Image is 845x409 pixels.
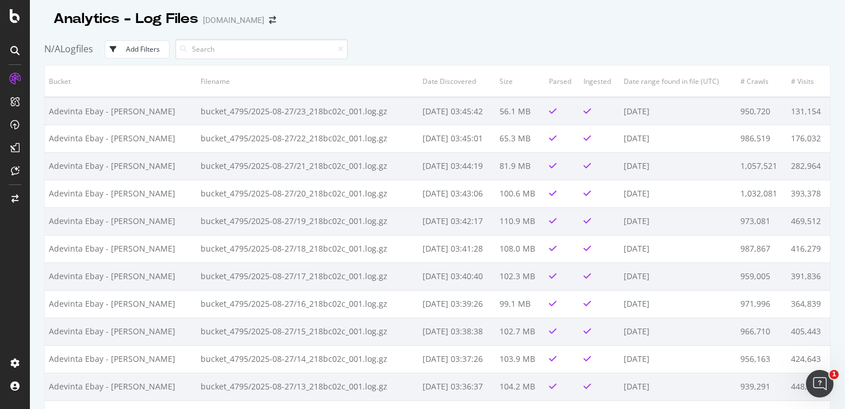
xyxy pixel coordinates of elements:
td: 364,839 [787,290,830,318]
th: Bucket [45,65,197,97]
td: 393,378 [787,180,830,207]
td: bucket_4795/2025-08-27/15_218bc02c_001.log.gz [197,318,418,345]
td: bucket_4795/2025-08-27/17_218bc02c_001.log.gz [197,263,418,290]
td: Adevinta Ebay - [PERSON_NAME] [45,125,197,152]
td: bucket_4795/2025-08-27/13_218bc02c_001.log.gz [197,373,418,400]
div: Analytics - Log Files [53,9,198,29]
td: 103.9 MB [496,345,545,373]
td: Adevinta Ebay - [PERSON_NAME] [45,345,197,373]
td: 1,032,081 [736,180,787,207]
td: [DATE] [620,290,736,318]
td: [DATE] 03:39:26 [418,290,496,318]
td: 108.0 MB [496,235,545,263]
td: [DATE] [620,263,736,290]
td: 987,867 [736,235,787,263]
td: Adevinta Ebay - [PERSON_NAME] [45,97,197,125]
td: [DATE] [620,373,736,400]
td: [DATE] [620,345,736,373]
td: 282,964 [787,152,830,180]
td: bucket_4795/2025-08-27/23_218bc02c_001.log.gz [197,97,418,125]
td: 405,443 [787,318,830,345]
td: 56.1 MB [496,97,545,125]
td: 939,291 [736,373,787,400]
th: Date Discovered [418,65,496,97]
div: arrow-right-arrow-left [269,16,276,24]
td: 973,081 [736,207,787,235]
td: Adevinta Ebay - [PERSON_NAME] [45,207,197,235]
th: Filename [197,65,418,97]
td: Adevinta Ebay - [PERSON_NAME] [45,373,197,400]
td: [DATE] 03:44:19 [418,152,496,180]
td: [DATE] 03:45:42 [418,97,496,125]
td: [DATE] [620,318,736,345]
td: Adevinta Ebay - [PERSON_NAME] [45,152,197,180]
td: [DATE] [620,97,736,125]
th: Date range found in file (UTC) [620,65,736,97]
td: Adevinta Ebay - [PERSON_NAME] [45,318,197,345]
td: Adevinta Ebay - [PERSON_NAME] [45,290,197,318]
td: bucket_4795/2025-08-27/20_218bc02c_001.log.gz [197,180,418,207]
th: # Visits [787,65,830,97]
td: [DATE] 03:38:38 [418,318,496,345]
td: bucket_4795/2025-08-27/14_218bc02c_001.log.gz [197,345,418,373]
td: [DATE] [620,152,736,180]
td: 469,512 [787,207,830,235]
td: [DATE] 03:37:26 [418,345,496,373]
th: Parsed [545,65,579,97]
td: [DATE] 03:43:06 [418,180,496,207]
td: 424,643 [787,345,830,373]
td: [DATE] 03:45:01 [418,125,496,152]
span: Logfiles [60,43,93,55]
td: 110.9 MB [496,207,545,235]
td: 176,032 [787,125,830,152]
th: Ingested [579,65,620,97]
td: 102.3 MB [496,263,545,290]
td: 104.2 MB [496,373,545,400]
td: 448,702 [787,373,830,400]
td: 950,720 [736,97,787,125]
td: [DATE] [620,235,736,263]
td: [DATE] 03:42:17 [418,207,496,235]
td: 391,836 [787,263,830,290]
input: Search [175,39,348,59]
th: # Crawls [736,65,787,97]
td: 1,057,521 [736,152,787,180]
td: 986,519 [736,125,787,152]
td: 65.3 MB [496,125,545,152]
td: 416,279 [787,235,830,263]
td: Adevinta Ebay - [PERSON_NAME] [45,235,197,263]
iframe: Intercom live chat [806,370,834,398]
td: 102.7 MB [496,318,545,345]
td: Adevinta Ebay - [PERSON_NAME] [45,180,197,207]
td: 971,996 [736,290,787,318]
td: [DATE] 03:41:28 [418,235,496,263]
td: 966,710 [736,318,787,345]
td: [DATE] 03:36:37 [418,373,496,400]
span: 1 [829,370,839,379]
span: N/A [44,43,60,55]
td: 956,163 [736,345,787,373]
td: 99.1 MB [496,290,545,318]
td: bucket_4795/2025-08-27/21_218bc02c_001.log.gz [197,152,418,180]
div: Add Filters [126,44,160,54]
td: 131,154 [787,97,830,125]
td: Adevinta Ebay - [PERSON_NAME] [45,263,197,290]
td: bucket_4795/2025-08-27/22_218bc02c_001.log.gz [197,125,418,152]
th: Size [496,65,545,97]
div: [DOMAIN_NAME] [203,14,264,26]
td: [DATE] 03:40:40 [418,263,496,290]
td: [DATE] [620,207,736,235]
td: [DATE] [620,125,736,152]
td: 100.6 MB [496,180,545,207]
td: bucket_4795/2025-08-27/16_218bc02c_001.log.gz [197,290,418,318]
td: bucket_4795/2025-08-27/18_218bc02c_001.log.gz [197,235,418,263]
button: Add Filters [105,40,170,59]
td: bucket_4795/2025-08-27/19_218bc02c_001.log.gz [197,207,418,235]
td: 959,005 [736,263,787,290]
td: 81.9 MB [496,152,545,180]
td: [DATE] [620,180,736,207]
